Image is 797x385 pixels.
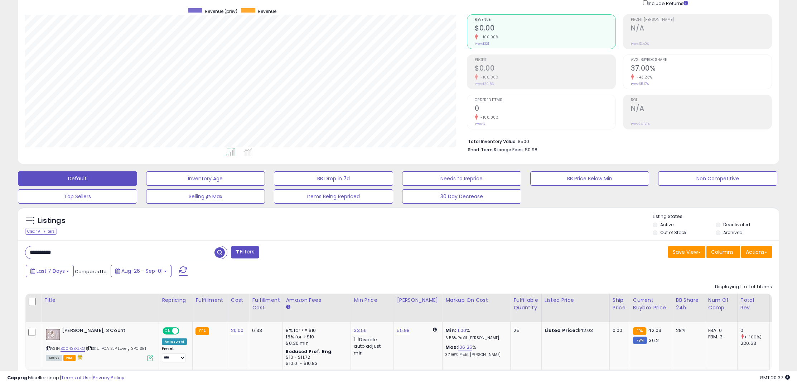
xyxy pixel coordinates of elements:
[760,374,790,381] span: 2025-09-9 20:37 GMT
[475,24,615,34] h2: $0.00
[286,340,345,347] div: $0.30 min
[252,327,277,334] div: 6.33
[445,336,505,341] p: 6.56% Profit [PERSON_NAME]
[402,171,521,186] button: Needs to Reprice
[613,296,627,312] div: Ship Price
[162,296,189,304] div: Repricing
[513,296,538,312] div: Fulfillable Quantity
[613,327,624,334] div: 0.00
[631,58,772,62] span: Avg. Buybox Share
[740,340,769,347] div: 220.63
[513,327,536,334] div: 25
[456,327,466,334] a: 11.00
[633,327,646,335] small: FBA
[708,296,734,312] div: Num of Comp.
[660,222,673,228] label: Active
[708,327,732,334] div: FBA: 0
[18,171,137,186] button: Default
[545,327,604,334] div: $42.03
[162,346,187,362] div: Preset:
[397,327,410,334] a: 55.98
[286,334,345,340] div: 15% for > $10
[658,171,777,186] button: Non Competitive
[286,304,290,310] small: Amazon Fees.
[258,8,276,14] span: Revenue
[676,296,702,312] div: BB Share 24h.
[178,328,190,334] span: OFF
[633,337,647,344] small: FBM
[458,344,472,351] a: 106.25
[195,296,224,304] div: Fulfillment
[286,355,345,361] div: $10 - $11.72
[445,327,505,341] div: %
[740,296,767,312] div: Total Rev.
[475,98,615,102] span: Ordered Items
[631,42,649,46] small: Prev: 13.40%
[397,296,439,304] div: [PERSON_NAME]
[76,355,83,360] i: hazardous material
[545,327,577,334] b: Listed Price:
[252,296,280,312] div: Fulfillment Cost
[205,8,237,14] span: Revenue (prev)
[475,18,615,22] span: Revenue
[121,267,163,275] span: Aug-26 - Sep-01
[649,337,659,344] span: 36.2
[745,334,762,340] small: (-100%)
[525,146,537,153] span: $0.98
[631,104,772,114] h2: N/A
[26,265,74,277] button: Last 7 Days
[443,294,511,322] th: The percentage added to the cost of goods (COGS) that forms the calculator for Min & Max prices.
[634,75,652,80] small: -43.23%
[468,138,517,144] b: Total Inventory Value:
[231,246,259,258] button: Filters
[162,338,187,345] div: Amazon AI
[475,82,494,86] small: Prev: $29.56
[111,265,172,277] button: Aug-26 - Sep-01
[93,374,124,381] a: Privacy Policy
[660,229,686,236] label: Out of Stock
[286,361,345,367] div: $10.01 - $10.83
[274,189,393,204] button: Items Being Repriced
[62,327,149,336] b: [PERSON_NAME], 3 Count
[354,296,391,304] div: Min Price
[231,296,246,304] div: Cost
[631,82,649,86] small: Prev: 65.17%
[740,327,769,334] div: 0
[38,216,66,226] h5: Listings
[631,122,650,126] small: Prev: 24.63%
[231,327,244,334] a: 20.00
[741,246,772,258] button: Actions
[668,246,705,258] button: Save View
[46,355,62,361] span: All listings currently available for purchase on Amazon
[708,334,732,340] div: FBM: 3
[37,267,65,275] span: Last 7 Days
[7,374,33,381] strong: Copyright
[478,75,498,80] small: -100.00%
[286,348,333,355] b: Reduced Prof. Rng.
[146,189,265,204] button: Selling @ Max
[75,268,108,275] span: Compared to:
[631,64,772,74] h2: 37.00%
[545,296,607,304] div: Listed Price
[7,375,124,381] div: seller snap | |
[445,352,505,357] p: 37.96% Profit [PERSON_NAME]
[468,137,767,145] li: $500
[354,327,367,334] a: 33.56
[676,327,700,334] div: 28%
[633,296,670,312] div: Current Buybox Price
[723,229,743,236] label: Archived
[25,228,57,235] div: Clear All Filters
[475,42,489,46] small: Prev: $221
[46,327,153,360] div: ASIN:
[715,284,772,290] div: Displaying 1 to 1 of 1 items
[286,296,348,304] div: Amazon Fees
[46,327,60,342] img: 416iT5ubGzL._SL40_.jpg
[286,327,345,334] div: 8% for <= $10
[706,246,740,258] button: Columns
[61,374,92,381] a: Terms of Use
[402,189,521,204] button: 30 Day Decrease
[648,327,661,334] span: 42.03
[63,355,76,361] span: FBA
[445,296,507,304] div: Markup on Cost
[18,189,137,204] button: Top Sellers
